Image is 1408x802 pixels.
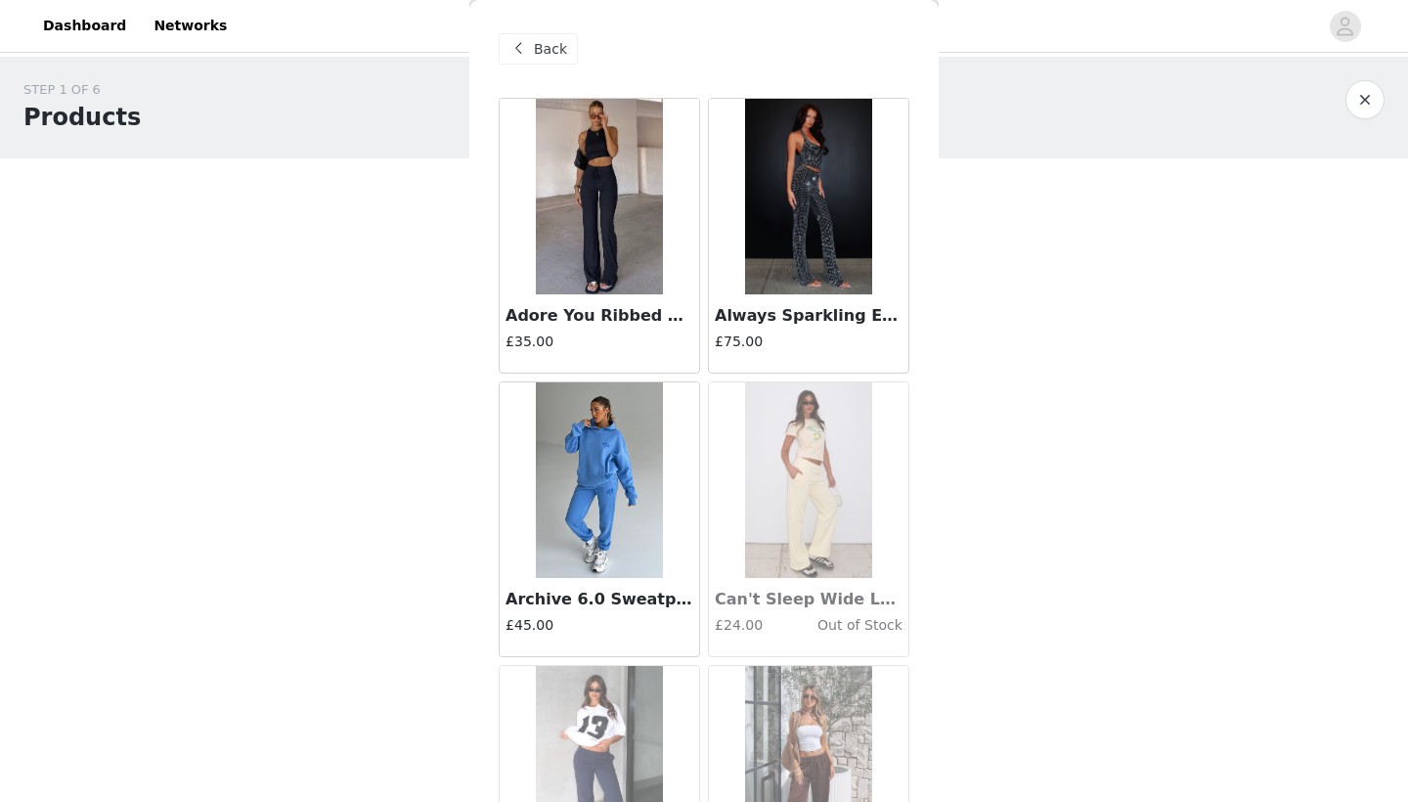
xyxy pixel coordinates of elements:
[777,615,902,636] h4: Out of Stock
[506,615,693,636] h4: £45.00
[506,588,693,611] h3: Archive 6.0 Sweatpants Blueberry
[536,382,663,578] img: Archive 6.0 Sweatpants Blueberry
[31,4,138,48] a: Dashboard
[142,4,239,48] a: Networks
[23,100,141,135] h1: Products
[1336,11,1354,42] div: avatar
[715,615,777,636] h4: £24.00
[506,332,693,352] h4: £35.00
[715,304,902,328] h3: Always Sparkling Embellished Pants Black
[745,99,872,294] img: Always Sparkling Embellished Pants Black
[715,588,902,611] h3: Can't Sleep Wide Leg Sweatpants Butter
[534,39,567,60] span: Back
[23,80,141,100] div: STEP 1 OF 6
[536,99,663,294] img: Adore You Ribbed Pants Black
[715,332,902,352] h4: £75.00
[745,382,872,578] img: Can't Sleep Wide Leg Sweatpants Butter
[506,304,693,328] h3: Adore You Ribbed Pants Black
